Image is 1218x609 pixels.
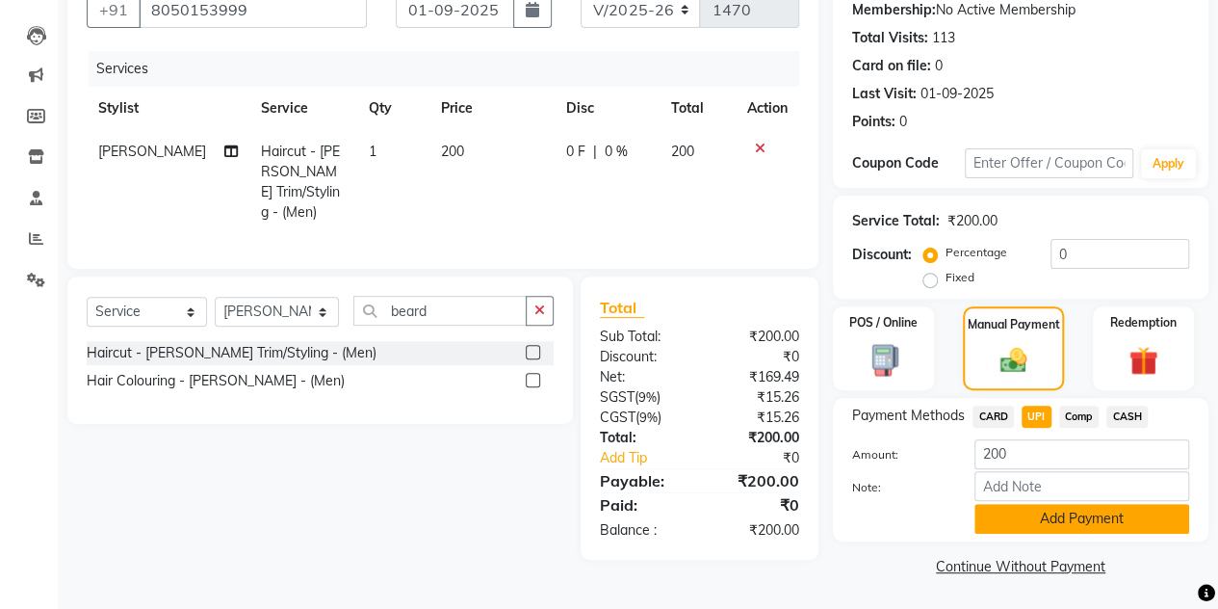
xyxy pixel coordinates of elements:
th: Action [736,87,799,130]
input: Search or Scan [353,296,527,326]
span: UPI [1022,406,1051,428]
span: 0 % [605,142,628,162]
div: ₹200.00 [699,428,814,448]
label: Amount: [838,446,960,463]
button: Apply [1141,149,1196,178]
div: Services [89,51,814,87]
label: Percentage [946,244,1007,261]
div: Total: [585,428,700,448]
input: Amount [974,439,1189,469]
div: ₹169.49 [699,367,814,387]
span: Payment Methods [852,406,965,426]
div: Discount: [585,347,700,367]
div: ₹15.26 [699,387,814,408]
div: Total Visits: [852,28,928,48]
img: _gift.svg [1120,343,1167,379]
label: Redemption [1110,314,1177,331]
div: ₹200.00 [947,211,998,231]
div: Payable: [585,469,700,492]
div: ( ) [585,408,700,428]
div: ₹200.00 [699,520,814,541]
span: 0 F [566,142,585,162]
a: Add Tip [585,448,718,468]
div: 0 [935,56,943,76]
label: POS / Online [849,314,918,331]
input: Add Note [974,471,1189,501]
span: SGST [600,388,635,406]
label: Manual Payment [968,316,1060,333]
a: Continue Without Payment [837,557,1205,577]
div: Discount: [852,245,912,265]
label: Note: [838,479,960,496]
div: 01-09-2025 [920,84,994,104]
span: 9% [639,410,658,425]
div: ₹0 [699,347,814,367]
div: ( ) [585,387,700,408]
span: 1 [369,143,376,160]
div: Points: [852,112,895,132]
span: Total [600,298,644,318]
div: Net: [585,367,700,387]
span: 200 [670,143,693,160]
div: Paid: [585,493,700,516]
th: Total [659,87,736,130]
div: ₹200.00 [699,327,814,347]
div: Card on file: [852,56,931,76]
div: ₹15.26 [699,408,814,428]
th: Disc [555,87,659,130]
button: Add Payment [974,504,1189,534]
span: [PERSON_NAME] [98,143,206,160]
div: ₹0 [699,493,814,516]
div: Balance : [585,520,700,541]
div: Service Total: [852,211,940,231]
th: Price [429,87,555,130]
div: ₹200.00 [699,469,814,492]
div: Sub Total: [585,327,700,347]
div: 113 [932,28,955,48]
th: Service [249,87,357,130]
div: Hair Colouring - [PERSON_NAME] - (Men) [87,371,345,391]
label: Fixed [946,269,974,286]
img: _cash.svg [992,345,1036,376]
span: Comp [1059,406,1100,428]
div: 0 [899,112,907,132]
div: ₹0 [718,448,814,468]
span: 9% [638,389,657,405]
span: Haircut - [PERSON_NAME] Trim/Styling - (Men) [261,143,340,221]
th: Stylist [87,87,249,130]
div: Last Visit: [852,84,917,104]
div: Coupon Code [852,153,965,173]
span: 200 [441,143,464,160]
span: | [593,142,597,162]
span: CGST [600,409,635,426]
img: _pos-terminal.svg [860,343,907,378]
span: CASH [1106,406,1148,428]
div: Haircut - [PERSON_NAME] Trim/Styling - (Men) [87,343,376,363]
th: Qty [357,87,429,130]
input: Enter Offer / Coupon Code [965,148,1133,178]
span: CARD [972,406,1014,428]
